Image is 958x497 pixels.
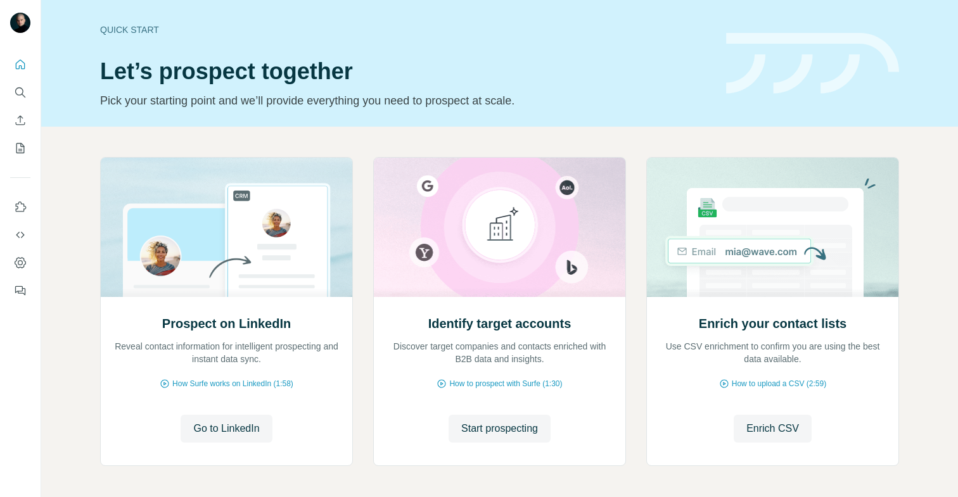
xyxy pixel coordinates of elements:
[428,315,572,332] h2: Identify target accounts
[10,279,30,302] button: Feedback
[734,415,812,443] button: Enrich CSV
[726,33,899,94] img: banner
[10,13,30,33] img: Avatar
[172,378,293,389] span: How Surfe works on LinkedIn (1:58)
[10,81,30,104] button: Search
[100,59,711,84] h1: Let’s prospect together
[113,340,340,365] p: Reveal contact information for intelligent prospecting and instant data sync.
[386,340,613,365] p: Discover target companies and contacts enriched with B2B data and insights.
[181,415,272,443] button: Go to LinkedIn
[449,415,551,443] button: Start prospecting
[373,158,626,297] img: Identify target accounts
[746,421,799,436] span: Enrich CSV
[646,158,899,297] img: Enrich your contact lists
[449,378,562,389] span: How to prospect with Surfe (1:30)
[10,251,30,274] button: Dashboard
[732,378,826,389] span: How to upload a CSV (2:59)
[10,53,30,76] button: Quick start
[10,196,30,218] button: Use Surfe on LinkedIn
[461,421,538,436] span: Start prospecting
[100,23,711,36] div: Quick start
[10,223,30,246] button: Use Surfe API
[660,340,886,365] p: Use CSV enrichment to confirm you are using the best data available.
[10,137,30,160] button: My lists
[100,92,711,110] p: Pick your starting point and we’ll provide everything you need to prospect at scale.
[100,158,353,297] img: Prospect on LinkedIn
[699,315,846,332] h2: Enrich your contact lists
[162,315,291,332] h2: Prospect on LinkedIn
[10,109,30,132] button: Enrich CSV
[193,421,259,436] span: Go to LinkedIn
